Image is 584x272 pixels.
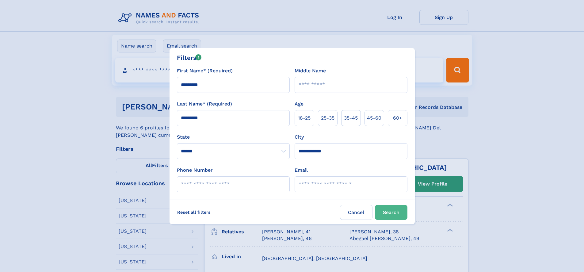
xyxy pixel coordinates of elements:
[295,167,308,174] label: Email
[375,205,407,220] button: Search
[344,114,358,122] span: 35‑45
[393,114,402,122] span: 60+
[177,133,290,141] label: State
[295,67,326,75] label: Middle Name
[298,114,311,122] span: 18‑25
[177,167,213,174] label: Phone Number
[340,205,372,220] label: Cancel
[173,205,215,220] label: Reset all filters
[321,114,334,122] span: 25‑35
[177,67,233,75] label: First Name* (Required)
[295,133,304,141] label: City
[295,100,303,108] label: Age
[367,114,381,122] span: 45‑60
[177,100,232,108] label: Last Name* (Required)
[177,53,202,62] div: Filters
